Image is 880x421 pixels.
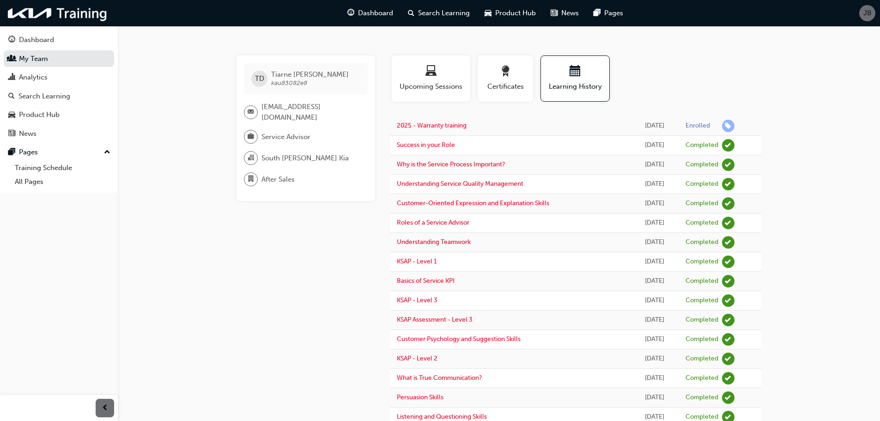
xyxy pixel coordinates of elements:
[686,141,718,150] div: Completed
[397,335,521,343] a: Customer Psychology and Suggestion Skills
[570,66,581,78] span: calendar-icon
[397,316,473,323] a: KSAP Assessment - Level 3
[686,316,718,324] div: Completed
[586,4,631,23] a: pages-iconPages
[686,354,718,363] div: Completed
[401,4,477,23] a: search-iconSearch Learning
[637,237,672,248] div: Fri Sep 01 2023 00:00:00 GMT+1000 (Australian Eastern Standard Time)
[637,315,672,325] div: Fri Sep 01 2023 00:00:00 GMT+1000 (Australian Eastern Standard Time)
[722,294,734,307] span: learningRecordVerb_COMPLETE-icon
[397,238,471,246] a: Understanding Teamwork
[722,236,734,249] span: learningRecordVerb_COMPLETE-icon
[540,55,610,102] button: Learning History
[686,199,718,208] div: Completed
[4,144,114,161] button: Pages
[722,353,734,365] span: learningRecordVerb_COMPLETE-icon
[397,180,523,188] a: Understanding Service Quality Management
[686,277,718,286] div: Completed
[4,30,114,144] button: DashboardMy TeamAnalyticsSearch LearningProduct HubNews
[722,314,734,326] span: learningRecordVerb_COMPLETE-icon
[248,106,254,118] span: email-icon
[722,391,734,404] span: learningRecordVerb_COMPLETE-icon
[686,238,718,247] div: Completed
[397,257,437,265] a: KSAP - Level 1
[686,122,710,130] div: Enrolled
[500,66,511,78] span: award-icon
[347,7,354,19] span: guage-icon
[686,393,718,402] div: Completed
[637,373,672,384] div: Fri Sep 01 2023 00:00:00 GMT+1000 (Australian Eastern Standard Time)
[8,92,15,101] span: search-icon
[18,91,70,102] div: Search Learning
[686,374,718,383] div: Completed
[686,180,718,189] div: Completed
[8,111,15,119] span: car-icon
[495,8,536,18] span: Product Hub
[4,50,114,67] a: My Team
[637,218,672,228] div: Fri Sep 01 2023 00:00:00 GMT+1000 (Australian Eastern Standard Time)
[8,36,15,44] span: guage-icon
[11,161,114,175] a: Training Schedule
[551,7,558,19] span: news-icon
[397,277,455,285] a: Basics of Service KPI
[8,73,15,82] span: chart-icon
[261,102,360,122] span: [EMAIL_ADDRESS][DOMAIN_NAME]
[397,199,549,207] a: Customer-Oriented Expression and Explanation Skills
[11,175,114,189] a: All Pages
[4,106,114,123] a: Product Hub
[543,4,586,23] a: news-iconNews
[604,8,623,18] span: Pages
[19,128,36,139] div: News
[19,147,38,158] div: Pages
[637,334,672,345] div: Fri Sep 01 2023 00:00:00 GMT+1000 (Australian Eastern Standard Time)
[485,7,492,19] span: car-icon
[104,146,110,159] span: up-icon
[248,152,254,164] span: organisation-icon
[722,256,734,268] span: learningRecordVerb_COMPLETE-icon
[637,198,672,209] div: Fri Sep 01 2023 00:00:00 GMT+1000 (Australian Eastern Standard Time)
[397,219,469,226] a: Roles of a Service Advisor
[561,8,579,18] span: News
[397,374,482,382] a: What is True Communication?
[722,217,734,229] span: learningRecordVerb_COMPLETE-icon
[19,110,60,120] div: Product Hub
[397,393,443,401] a: Persuasion Skills
[248,173,254,185] span: department-icon
[686,296,718,305] div: Completed
[8,130,15,138] span: news-icon
[548,81,602,92] span: Learning History
[686,219,718,227] div: Completed
[637,354,672,364] div: Fri Sep 01 2023 00:00:00 GMT+1000 (Australian Eastern Standard Time)
[255,73,264,84] span: TD
[248,131,254,143] span: briefcase-icon
[19,35,54,45] div: Dashboard
[4,69,114,86] a: Analytics
[102,403,109,414] span: prev-icon
[271,79,307,87] span: kau83082e8
[397,296,437,304] a: KSAP - Level 3
[859,5,875,21] button: JB
[418,8,470,18] span: Search Learning
[5,4,111,23] img: kia-training
[722,275,734,287] span: learningRecordVerb_COMPLETE-icon
[4,31,114,49] a: Dashboard
[340,4,401,23] a: guage-iconDashboard
[8,55,15,63] span: people-icon
[722,197,734,210] span: learningRecordVerb_COMPLETE-icon
[358,8,393,18] span: Dashboard
[686,160,718,169] div: Completed
[637,276,672,287] div: Fri Sep 01 2023 00:00:00 GMT+1000 (Australian Eastern Standard Time)
[722,333,734,346] span: learningRecordVerb_COMPLETE-icon
[425,66,437,78] span: laptop-icon
[863,8,872,18] span: JB
[271,70,349,79] span: Tiarne [PERSON_NAME]
[478,55,533,102] button: Certificates
[637,159,672,170] div: Fri Sep 01 2023 00:00:00 GMT+1000 (Australian Eastern Standard Time)
[261,153,349,164] span: South [PERSON_NAME] Kia
[397,160,505,168] a: Why is the Service Process Important?
[722,120,734,132] span: learningRecordVerb_ENROLL-icon
[397,141,455,149] a: Success in your Role
[637,256,672,267] div: Fri Sep 01 2023 00:00:00 GMT+1000 (Australian Eastern Standard Time)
